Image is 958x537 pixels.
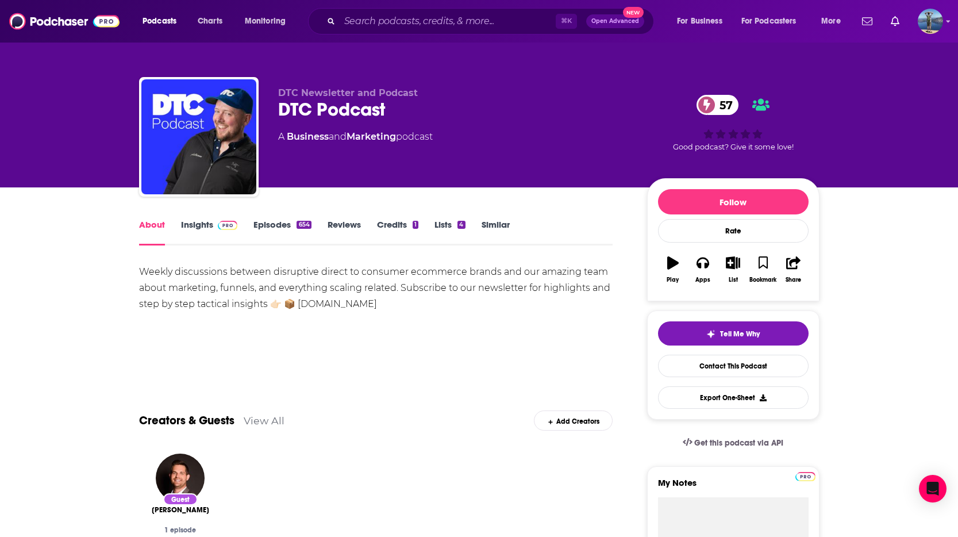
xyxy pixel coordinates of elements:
[457,221,465,229] div: 4
[918,9,943,34] button: Show profile menu
[377,219,418,246] a: Credits1
[413,221,418,229] div: 1
[918,9,943,34] img: User Profile
[658,219,809,243] div: Rate
[857,11,877,31] a: Show notifications dropdown
[623,7,644,18] span: New
[297,221,311,229] div: 654
[482,219,510,246] a: Similar
[152,505,209,515] span: [PERSON_NAME]
[152,505,209,515] a: Kevin Miller
[658,355,809,377] a: Contact This Podcast
[695,277,710,283] div: Apps
[190,12,229,30] a: Charts
[658,321,809,346] button: tell me why sparkleTell Me Why
[708,95,738,115] span: 57
[253,219,311,246] a: Episodes654
[347,131,396,142] a: Marketing
[141,79,256,194] img: DTC Podcast
[534,411,613,431] div: Add Creators
[718,249,748,290] button: List
[658,189,809,214] button: Follow
[821,13,841,29] span: More
[9,10,120,32] img: Podchaser - Follow, Share and Rate Podcasts
[139,264,613,312] div: Weekly discussions between disruptive direct to consumer ecommerce brands and our amazing team ab...
[658,386,809,409] button: Export One-Sheet
[647,87,820,159] div: 57Good podcast? Give it some love!
[694,438,783,448] span: Get this podcast via API
[706,329,715,339] img: tell me why sparkle
[148,526,213,534] div: 1 episode
[156,454,205,503] img: Kevin Miller
[181,219,238,246] a: InsightsPodchaser Pro
[278,87,418,98] span: DTC Newsletter and Podcast
[748,249,778,290] button: Bookmark
[795,470,815,481] a: Pro website
[795,472,815,481] img: Podchaser Pro
[673,143,794,151] span: Good podcast? Give it some love!
[237,12,301,30] button: open menu
[697,95,738,115] a: 57
[658,477,809,497] label: My Notes
[434,219,465,246] a: Lists4
[143,13,176,29] span: Podcasts
[556,14,577,29] span: ⌘ K
[245,13,286,29] span: Monitoring
[198,13,222,29] span: Charts
[658,249,688,290] button: Play
[591,18,639,24] span: Open Advanced
[328,219,361,246] a: Reviews
[674,429,793,457] a: Get this podcast via API
[778,249,808,290] button: Share
[340,12,556,30] input: Search podcasts, credits, & more...
[734,12,813,30] button: open menu
[918,9,943,34] span: Logged in as matt44812
[139,219,165,246] a: About
[749,277,776,283] div: Bookmark
[667,277,679,283] div: Play
[163,493,198,505] div: Guest
[720,329,760,339] span: Tell Me Why
[218,221,238,230] img: Podchaser Pro
[677,13,722,29] span: For Business
[669,12,737,30] button: open menu
[813,12,855,30] button: open menu
[244,415,284,427] a: View All
[586,14,644,28] button: Open AdvancedNew
[741,13,797,29] span: For Podcasters
[729,277,738,283] div: List
[278,130,433,144] div: A podcast
[786,277,801,283] div: Share
[319,8,665,34] div: Search podcasts, credits, & more...
[919,475,947,503] div: Open Intercom Messenger
[287,131,329,142] a: Business
[139,413,234,428] a: Creators & Guests
[688,249,718,290] button: Apps
[329,131,347,142] span: and
[134,12,191,30] button: open menu
[886,11,904,31] a: Show notifications dropdown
